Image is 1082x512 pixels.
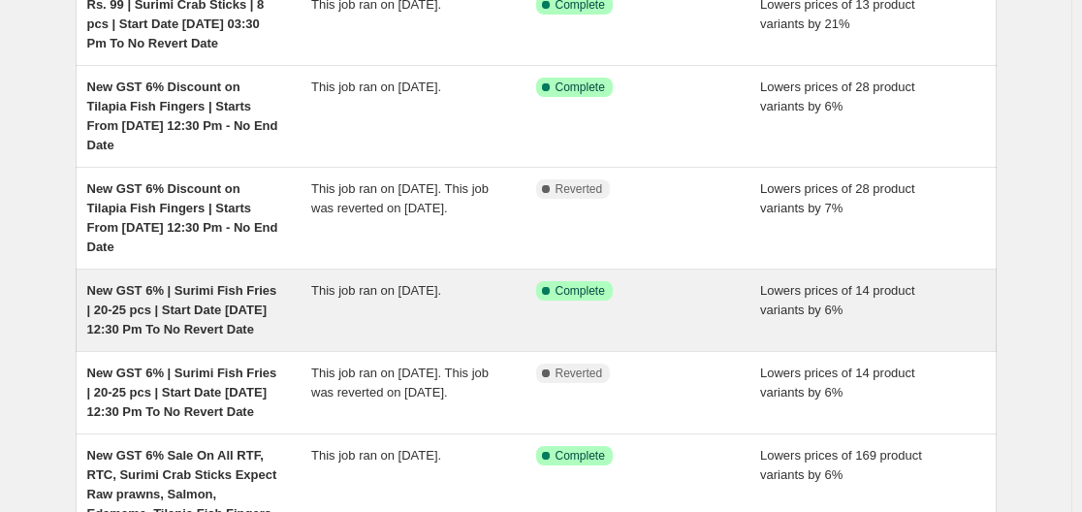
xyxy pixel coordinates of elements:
[556,366,603,381] span: Reverted
[311,80,441,94] span: This job ran on [DATE].
[311,283,441,298] span: This job ran on [DATE].
[760,448,922,482] span: Lowers prices of 169 product variants by 6%
[87,283,277,336] span: New GST 6% | Surimi Fish Fries | 20-25 pcs | Start Date [DATE] 12:30 Pm To No Revert Date
[311,366,489,400] span: This job ran on [DATE]. This job was reverted on [DATE].
[556,181,603,197] span: Reverted
[760,283,915,317] span: Lowers prices of 14 product variants by 6%
[311,448,441,463] span: This job ran on [DATE].
[311,181,489,215] span: This job ran on [DATE]. This job was reverted on [DATE].
[87,80,278,152] span: New GST 6% Discount on Tilapia Fish Fingers | Starts From [DATE] 12:30 Pm - No End Date
[760,366,915,400] span: Lowers prices of 14 product variants by 6%
[760,80,915,113] span: Lowers prices of 28 product variants by 6%
[87,366,277,419] span: New GST 6% | Surimi Fish Fries | 20-25 pcs | Start Date [DATE] 12:30 Pm To No Revert Date
[760,181,915,215] span: Lowers prices of 28 product variants by 7%
[556,448,605,464] span: Complete
[87,181,278,254] span: New GST 6% Discount on Tilapia Fish Fingers | Starts From [DATE] 12:30 Pm - No End Date
[556,283,605,299] span: Complete
[556,80,605,95] span: Complete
